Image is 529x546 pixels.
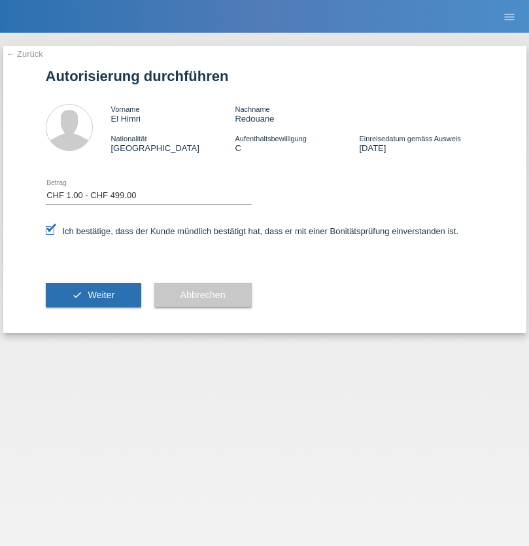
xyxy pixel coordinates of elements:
[46,226,459,236] label: Ich bestätige, dass der Kunde mündlich bestätigt hat, dass er mit einer Bonitätsprüfung einversta...
[46,283,141,308] button: check Weiter
[496,12,522,20] a: menu
[359,133,483,153] div: [DATE]
[111,105,140,113] span: Vorname
[235,133,359,153] div: C
[359,135,460,143] span: Einreisedatum gemäss Ausweis
[235,105,269,113] span: Nachname
[72,290,82,300] i: check
[7,49,43,59] a: ← Zurück
[88,290,114,300] span: Weiter
[154,283,252,308] button: Abbrechen
[180,290,226,300] span: Abbrechen
[235,135,306,143] span: Aufenthaltsbewilligung
[111,104,235,124] div: El Himri
[111,133,235,153] div: [GEOGRAPHIC_DATA]
[503,10,516,24] i: menu
[111,135,147,143] span: Nationalität
[235,104,359,124] div: Redouane
[46,68,484,84] h1: Autorisierung durchführen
